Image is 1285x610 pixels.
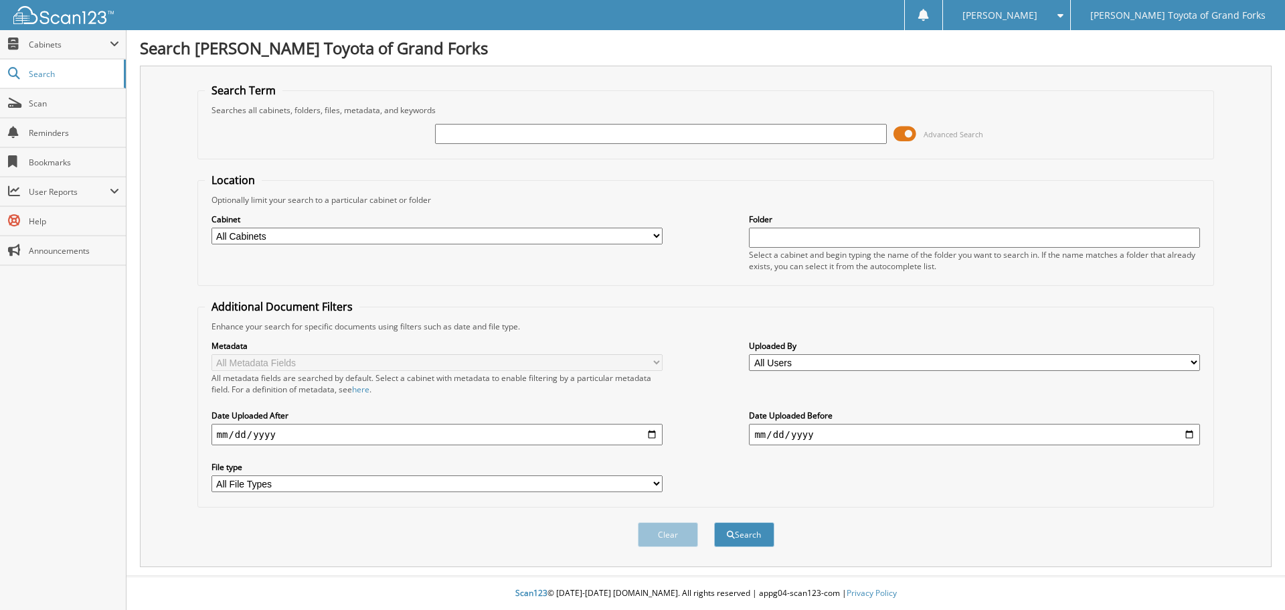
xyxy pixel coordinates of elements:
span: Cabinets [29,39,110,50]
span: Announcements [29,245,119,256]
div: Enhance your search for specific documents using filters such as date and file type. [205,321,1207,332]
span: User Reports [29,186,110,198]
div: Select a cabinet and begin typing the name of the folder you want to search in. If the name match... [749,249,1200,272]
span: Scan [29,98,119,109]
label: Folder [749,214,1200,225]
h1: Search [PERSON_NAME] Toyota of Grand Forks [140,37,1272,59]
input: start [211,424,663,445]
a: here [352,384,369,395]
div: All metadata fields are searched by default. Select a cabinet with metadata to enable filtering b... [211,372,663,395]
span: Search [29,68,117,80]
input: end [749,424,1200,445]
button: Search [714,522,774,547]
span: Reminders [29,127,119,139]
div: Searches all cabinets, folders, files, metadata, and keywords [205,104,1207,116]
span: [PERSON_NAME] Toyota of Grand Forks [1090,11,1266,19]
div: Optionally limit your search to a particular cabinet or folder [205,194,1207,206]
a: Privacy Policy [847,587,897,599]
span: Help [29,216,119,227]
label: Metadata [211,340,663,352]
legend: Search Term [205,83,282,98]
label: Uploaded By [749,340,1200,352]
label: File type [211,461,663,473]
label: Date Uploaded Before [749,410,1200,421]
span: Bookmarks [29,157,119,168]
legend: Location [205,173,262,187]
legend: Additional Document Filters [205,299,359,314]
div: © [DATE]-[DATE] [DOMAIN_NAME]. All rights reserved | appg04-scan123-com | [126,577,1285,610]
button: Clear [638,522,698,547]
label: Cabinet [211,214,663,225]
img: scan123-logo-white.svg [13,6,114,24]
label: Date Uploaded After [211,410,663,421]
span: Advanced Search [924,129,983,139]
span: Scan123 [515,587,547,599]
span: [PERSON_NAME] [962,11,1037,19]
